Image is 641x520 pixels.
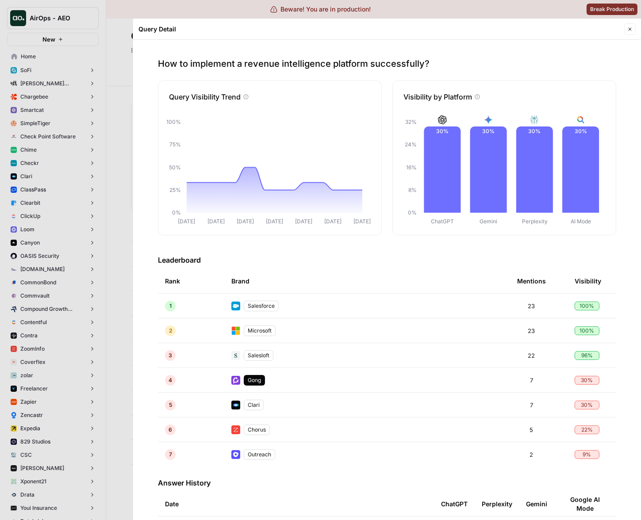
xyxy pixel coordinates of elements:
[530,425,534,434] span: 5
[517,269,546,293] div: Mentions
[530,376,533,385] span: 7
[575,128,587,134] text: 30%
[575,269,601,293] div: Visibility
[166,119,181,125] tspan: 100%
[231,326,240,335] img: aln7fzklr3l99mnai0z5kuqxmnn3
[581,401,593,409] span: 30 %
[408,187,417,193] tspan: 8%
[266,218,283,225] tspan: [DATE]
[172,209,181,216] tspan: 0%
[580,327,595,335] span: 100 %
[354,218,371,225] tspan: [DATE]
[169,376,172,384] span: 4
[530,450,534,459] span: 2
[403,92,472,102] p: Visibility by Platform
[528,326,535,335] span: 23
[436,128,449,134] text: 30%
[528,351,535,360] span: 22
[431,218,454,225] tspan: ChatGPT
[165,492,427,516] div: Date
[244,350,273,361] div: Salesloft
[244,325,276,336] div: Microsoft
[178,218,196,225] tspan: [DATE]
[580,302,595,310] span: 100 %
[526,492,547,516] div: Gemini
[237,218,254,225] tspan: [DATE]
[169,302,172,310] span: 1
[581,352,593,359] span: 96 %
[231,376,240,385] img: w6cjb6u2gvpdnjw72qw8i2q5f3eb
[296,218,313,225] tspan: [DATE]
[408,209,417,216] tspan: 0%
[169,426,172,434] span: 6
[231,425,240,434] img: a3n9pj97xvjgcvjb16psuxf2a91n
[244,424,270,435] div: Chorus
[165,269,180,293] div: Rank
[325,218,342,225] tspan: [DATE]
[530,401,533,409] span: 7
[482,128,495,134] text: 30%
[169,451,172,459] span: 7
[231,351,240,360] img: vpq3xj2nnch2e2ivhsgwmf7hbkjf
[244,400,264,410] div: Clari
[405,119,417,125] tspan: 32%
[169,164,181,171] tspan: 50%
[583,451,591,459] span: 9 %
[169,327,172,335] span: 2
[169,401,172,409] span: 5
[528,302,535,310] span: 23
[405,141,417,148] tspan: 24%
[169,352,172,359] span: 3
[138,25,622,34] div: Query Detail
[231,302,240,310] img: t5ivhg8jor0zzagzc03mug4u0re5
[158,478,616,488] h3: Answer History
[158,255,616,265] h3: Leaderboard
[529,128,541,134] text: 30%
[244,375,265,386] div: Gong
[158,57,616,70] p: How to implement a revenue intelligence platform successfully?
[561,492,609,516] div: Google AI Mode
[581,426,593,434] span: 22 %
[169,141,181,148] tspan: 75%
[571,218,591,225] tspan: AI Mode
[169,187,181,193] tspan: 25%
[406,164,417,171] tspan: 16%
[482,492,512,516] div: Perplexity
[231,401,240,409] img: h6qlr8a97mop4asab8l5qtldq2wv
[207,218,225,225] tspan: [DATE]
[480,218,498,225] tspan: Gemini
[244,449,275,460] div: Outreach
[581,376,593,384] span: 30 %
[231,450,240,459] img: hqfc7lxcqkggco7ktn8he1iiiia8
[441,492,468,516] div: ChatGPT
[244,301,279,311] div: Salesforce
[169,92,241,102] p: Query Visibility Trend
[522,218,548,225] tspan: Perplexity
[231,269,503,293] div: Brand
